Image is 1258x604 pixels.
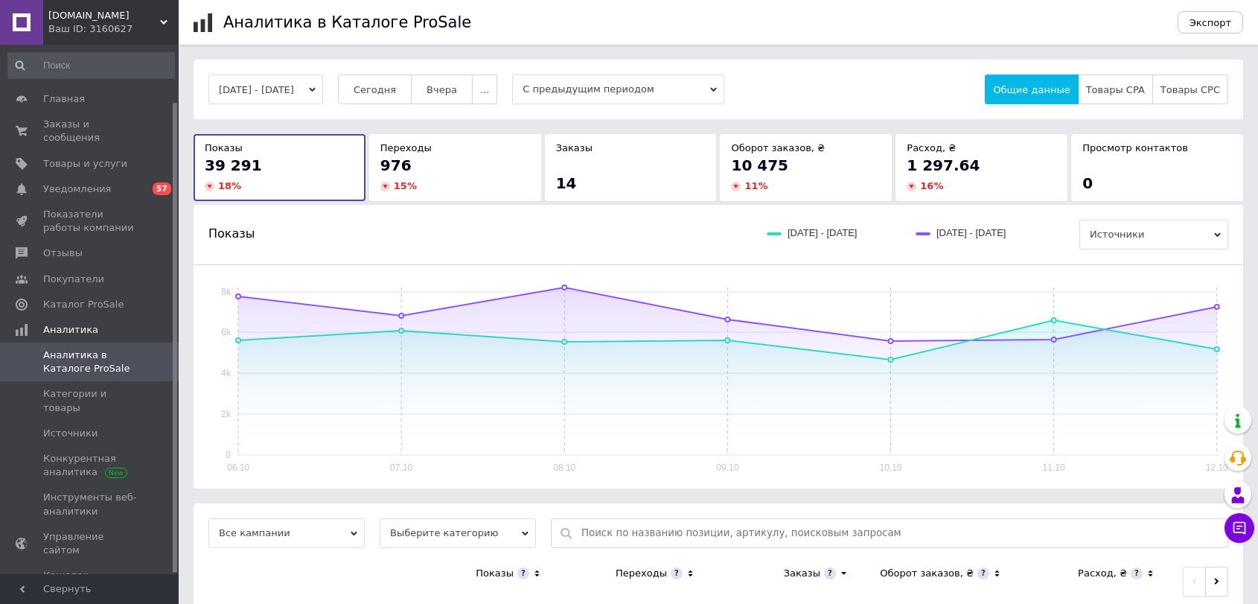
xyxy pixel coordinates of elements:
[208,226,255,242] span: Показы
[1160,84,1220,95] span: Товары CPC
[1082,142,1188,153] span: Просмотр контактов
[43,273,104,286] span: Покупатели
[380,518,536,548] span: Выберите категорию
[581,519,1220,547] input: Поиск по названию позиции, артикулу, поисковым запросам
[43,387,138,414] span: Категории и товары
[1043,462,1065,473] text: 11.10
[43,491,138,518] span: Инструменты веб-аналитики
[1178,11,1243,34] button: Экспорт
[993,84,1070,95] span: Общие данные
[1152,74,1228,104] button: Товары CPC
[907,156,980,174] span: 1 297.64
[338,74,412,104] button: Сегодня
[7,52,175,79] input: Поиск
[43,182,111,196] span: Уведомления
[48,22,179,36] div: Ваш ID: 3160627
[380,142,432,153] span: Переходы
[153,182,171,195] span: 57
[472,74,497,104] button: ...
[411,74,473,104] button: Вчера
[1225,513,1254,543] button: Чат с покупателем
[512,74,724,104] span: С предыдущим периодом
[43,569,138,596] span: Кошелек компании
[553,462,575,473] text: 08.10
[43,208,138,235] span: Показатели работы компании
[920,180,943,191] span: 16 %
[1082,174,1093,192] span: 0
[221,409,232,419] text: 2k
[43,427,98,440] span: Источники
[880,567,974,580] div: Оборот заказов, ₴
[1078,74,1153,104] button: Товары CPA
[380,156,412,174] span: 976
[43,452,138,479] span: Конкурентная аналитика
[556,174,577,192] span: 14
[480,84,489,95] span: ...
[208,74,323,104] button: [DATE] - [DATE]
[227,462,249,473] text: 06.10
[731,156,788,174] span: 10 475
[205,142,243,153] span: Показы
[43,247,83,260] span: Отзывы
[218,180,241,191] span: 18 %
[354,84,396,95] span: Сегодня
[1086,84,1145,95] span: Товары CPA
[784,567,820,580] div: Заказы
[43,157,127,171] span: Товары и услуги
[223,13,471,31] h1: Аналитика в Каталоге ProSale
[907,142,956,153] span: Расход, ₴
[1206,462,1228,473] text: 12.10
[43,349,138,375] span: Аналитика в Каталоге ProSale
[221,287,232,297] text: 8k
[390,462,412,473] text: 07.10
[394,180,417,191] span: 15 %
[1190,17,1231,28] span: Экспорт
[43,530,138,557] span: Управление сайтом
[744,180,767,191] span: 11 %
[476,567,514,580] div: Показы
[556,142,593,153] span: Заказы
[1079,220,1228,249] span: Источники
[208,518,365,548] span: Все кампании
[427,84,457,95] span: Вчера
[48,9,160,22] span: RION.in.ua
[43,92,85,106] span: Главная
[1078,567,1127,580] div: Расход, ₴
[616,567,667,580] div: Переходы
[43,118,138,144] span: Заказы и сообщения
[716,462,738,473] text: 09.10
[985,74,1078,104] button: Общие данные
[226,450,231,460] text: 0
[205,156,262,174] span: 39 291
[221,368,232,378] text: 4k
[43,323,98,337] span: Аналитика
[731,142,825,153] span: Оборот заказов, ₴
[879,462,901,473] text: 10.10
[43,298,124,311] span: Каталог ProSale
[221,327,232,337] text: 6k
